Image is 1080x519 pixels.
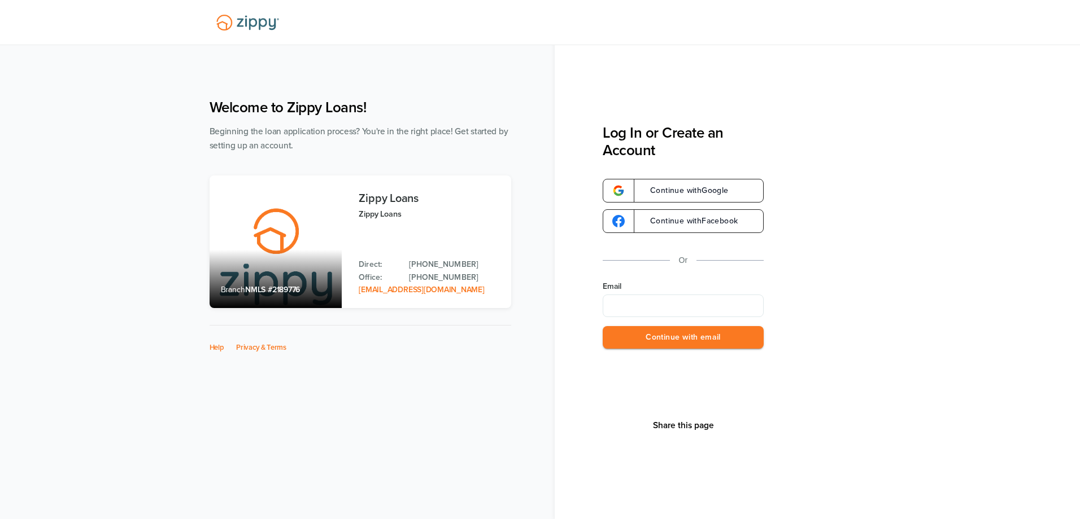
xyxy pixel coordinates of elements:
h3: Zippy Loans [359,192,499,205]
button: Share This Page [650,420,717,431]
img: google-logo [612,215,625,227]
h3: Log In or Create an Account [603,124,764,159]
a: Office Phone: 512-975-2947 [409,271,499,284]
input: Email Address [603,294,764,317]
a: google-logoContinue withFacebook [603,209,764,233]
span: Beginning the loan application process? You're in the right place! Get started by setting up an a... [210,126,508,151]
img: Lender Logo [210,10,286,36]
span: Continue with Facebook [639,217,738,225]
button: Continue with email [603,326,764,349]
label: Email [603,281,764,292]
p: Direct: [359,258,398,271]
a: Email Address: zippyguide@zippymh.com [359,285,484,294]
a: Direct Phone: 512-975-2947 [409,258,499,271]
span: NMLS #2189776 [245,285,300,294]
p: Office: [359,271,398,284]
h1: Welcome to Zippy Loans! [210,99,511,116]
p: Or [679,253,688,267]
a: Privacy & Terms [236,343,286,352]
a: Help [210,343,224,352]
p: Zippy Loans [359,208,499,221]
span: Continue with Google [639,187,729,195]
a: google-logoContinue withGoogle [603,179,764,203]
span: Branch [221,285,246,294]
img: google-logo [612,184,625,197]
